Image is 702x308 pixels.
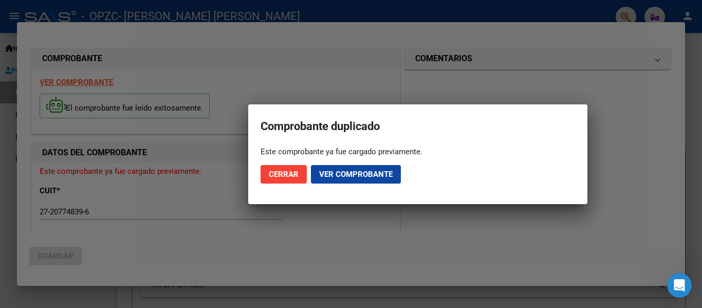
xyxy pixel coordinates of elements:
iframe: Intercom live chat [667,273,692,298]
span: Ver comprobante [319,170,393,179]
button: Ver comprobante [311,165,401,184]
div: Este comprobante ya fue cargado previamente. [261,147,575,157]
h2: Comprobante duplicado [261,117,575,136]
span: Cerrar [269,170,299,179]
button: Cerrar [261,165,307,184]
